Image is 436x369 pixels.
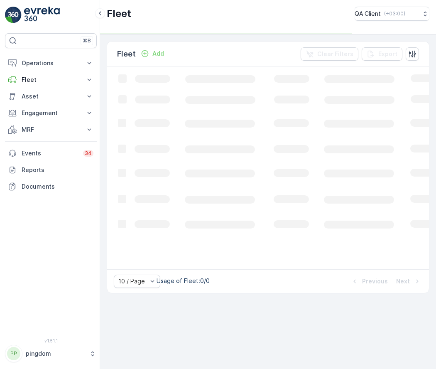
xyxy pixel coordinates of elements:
[7,347,20,360] div: PP
[317,50,353,58] p: Clear Filters
[22,166,93,174] p: Reports
[350,276,389,286] button: Previous
[5,7,22,23] img: logo
[22,92,80,101] p: Asset
[5,55,97,71] button: Operations
[362,47,402,61] button: Export
[22,109,80,117] p: Engagement
[5,121,97,138] button: MRF
[107,7,131,20] p: Fleet
[355,7,429,21] button: QA Client(+03:00)
[137,49,167,59] button: Add
[384,10,405,17] p: ( +03:00 )
[22,59,80,67] p: Operations
[83,37,91,44] p: ⌘B
[157,277,210,285] p: Usage of Fleet : 0/0
[5,105,97,121] button: Engagement
[5,71,97,88] button: Fleet
[22,76,80,84] p: Fleet
[5,88,97,105] button: Asset
[85,150,92,157] p: 34
[5,345,97,362] button: PPpingdom
[378,50,397,58] p: Export
[301,47,358,61] button: Clear Filters
[396,277,410,285] p: Next
[395,276,422,286] button: Next
[24,7,60,23] img: logo_light-DOdMpM7g.png
[355,10,381,18] p: QA Client
[26,349,85,358] p: pingdom
[152,49,164,58] p: Add
[5,178,97,195] a: Documents
[5,338,97,343] span: v 1.51.1
[5,162,97,178] a: Reports
[22,182,93,191] p: Documents
[117,48,136,60] p: Fleet
[5,145,97,162] a: Events34
[22,149,78,157] p: Events
[362,277,388,285] p: Previous
[22,125,80,134] p: MRF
